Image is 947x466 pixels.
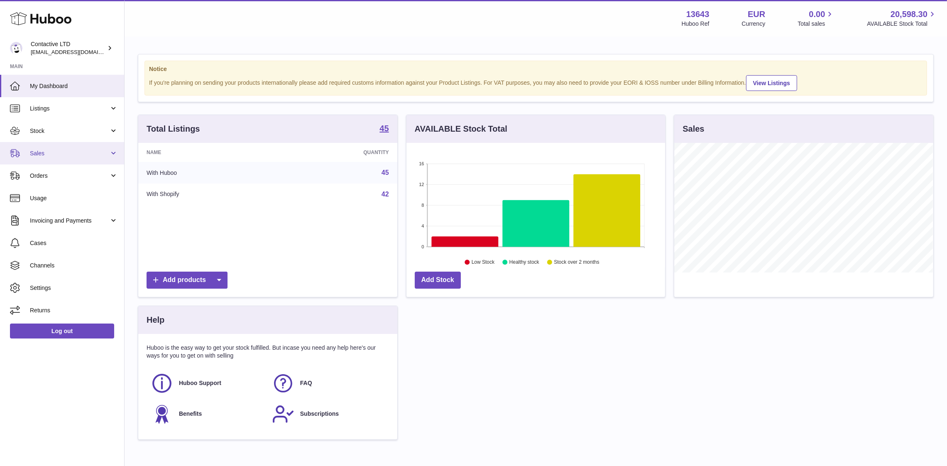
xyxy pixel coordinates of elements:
[147,123,200,135] h3: Total Listings
[798,20,834,28] span: Total sales
[509,260,540,265] text: Healthy stock
[867,20,937,28] span: AVAILABLE Stock Total
[30,127,109,135] span: Stock
[809,9,825,20] span: 0.00
[419,161,424,166] text: 16
[421,244,424,249] text: 0
[10,324,114,338] a: Log out
[30,150,109,157] span: Sales
[421,203,424,208] text: 8
[151,372,264,395] a: Huboo Support
[415,123,507,135] h3: AVAILABLE Stock Total
[419,182,424,187] text: 12
[272,372,385,395] a: FAQ
[891,9,927,20] span: 20,598.30
[179,410,202,418] span: Benefits
[867,9,937,28] a: 20,598.30 AVAILABLE Stock Total
[30,262,118,270] span: Channels
[147,314,164,326] h3: Help
[147,272,228,289] a: Add products
[31,49,122,55] span: [EMAIL_ADDRESS][DOMAIN_NAME]
[382,191,389,198] a: 42
[30,105,109,113] span: Listings
[379,124,389,132] strong: 45
[30,307,118,314] span: Returns
[138,184,278,205] td: With Shopify
[421,223,424,228] text: 4
[151,403,264,425] a: Benefits
[272,403,385,425] a: Subscriptions
[138,162,278,184] td: With Huboo
[686,9,710,20] strong: 13643
[30,239,118,247] span: Cases
[748,9,765,20] strong: EUR
[30,284,118,292] span: Settings
[379,124,389,134] a: 45
[746,75,797,91] a: View Listings
[682,20,710,28] div: Huboo Ref
[415,272,461,289] a: Add Stock
[149,74,923,91] div: If you're planning on sending your products internationally please add required customs informati...
[138,143,278,162] th: Name
[300,410,339,418] span: Subscriptions
[683,123,704,135] h3: Sales
[798,9,834,28] a: 0.00 Total sales
[10,42,22,54] img: soul@SOWLhome.com
[30,217,109,225] span: Invoicing and Payments
[300,379,312,387] span: FAQ
[30,194,118,202] span: Usage
[554,260,599,265] text: Stock over 2 months
[147,344,389,360] p: Huboo is the easy way to get your stock fulfilled. But incase you need any help here's our ways f...
[472,260,495,265] text: Low Stock
[30,82,118,90] span: My Dashboard
[31,40,105,56] div: Contactive LTD
[149,65,923,73] strong: Notice
[278,143,397,162] th: Quantity
[382,169,389,176] a: 45
[30,172,109,180] span: Orders
[179,379,221,387] span: Huboo Support
[742,20,766,28] div: Currency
